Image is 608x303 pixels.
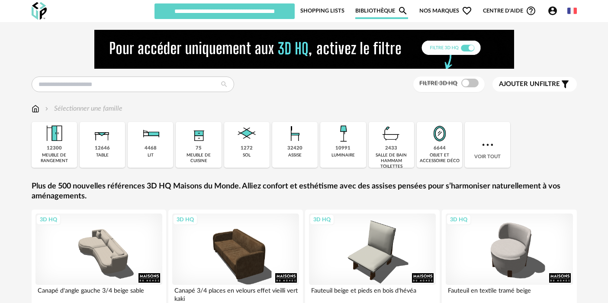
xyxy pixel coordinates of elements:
[32,2,47,20] img: OXP
[434,145,446,152] div: 6644
[331,122,355,145] img: Luminaire.png
[172,285,299,302] div: Canapé 3/4 places en velours effet vieilli vert kaki
[32,182,577,202] a: Plus de 500 nouvelles références 3D HQ Maisons du Monde. Alliez confort et esthétisme avec des as...
[462,6,472,16] span: Heart Outline icon
[47,145,62,152] div: 12300
[380,122,403,145] img: Salle%20de%20bain.png
[419,3,472,19] span: Nos marques
[235,122,258,145] img: Sol.png
[283,122,307,145] img: Assise.png
[243,153,251,158] div: sol
[419,80,457,86] span: Filtre 3D HQ
[187,122,210,145] img: Rangement.png
[139,122,162,145] img: Literie.png
[196,145,202,152] div: 75
[428,122,451,145] img: Miroir.png
[42,122,66,145] img: Meuble%20de%20rangement.png
[398,6,408,16] span: Magnify icon
[94,30,514,69] img: NEW%20NEW%20HQ%20NEW_V1.gif
[547,6,558,16] span: Account Circle icon
[480,137,495,153] img: more.7b13dc1.svg
[35,285,163,302] div: Canapé d'angle gauche 3/4 beige sable
[36,214,61,225] div: 3D HQ
[483,6,536,16] span: Centre d'aideHelp Circle Outline icon
[309,214,335,225] div: 3D HQ
[492,77,577,92] button: Ajouter unfiltre Filter icon
[385,145,397,152] div: 2433
[96,153,109,158] div: table
[90,122,114,145] img: Table.png
[499,81,540,87] span: Ajouter un
[446,285,573,302] div: Fauteuil en textile tramé beige
[567,6,577,16] img: fr
[288,153,302,158] div: assise
[178,153,219,164] div: meuble de cuisine
[300,3,344,19] a: Shopping Lists
[43,104,122,114] div: Sélectionner une famille
[309,285,436,302] div: Fauteuil beige et pieds en bois d'hévéa
[499,80,560,89] span: filtre
[446,214,471,225] div: 3D HQ
[547,6,562,16] span: Account Circle icon
[560,79,570,89] span: Filter icon
[355,3,408,19] a: BibliothèqueMagnify icon
[287,145,302,152] div: 32420
[32,104,39,114] img: svg+xml;base64,PHN2ZyB3aWR0aD0iMTYiIGhlaWdodD0iMTciIHZpZXdCb3g9IjAgMCAxNiAxNyIgZmlsbD0ibm9uZSIgeG...
[419,153,460,164] div: objet et accessoire déco
[43,104,50,114] img: svg+xml;base64,PHN2ZyB3aWR0aD0iMTYiIGhlaWdodD0iMTYiIHZpZXdCb3g9IjAgMCAxNiAxNiIgZmlsbD0ibm9uZSIgeG...
[371,153,412,169] div: salle de bain hammam toilettes
[173,214,198,225] div: 3D HQ
[95,145,110,152] div: 12646
[145,145,157,152] div: 4468
[335,145,351,152] div: 10991
[331,153,355,158] div: luminaire
[241,145,253,152] div: 1272
[34,153,74,164] div: meuble de rangement
[465,122,510,168] div: Voir tout
[148,153,154,158] div: lit
[526,6,536,16] span: Help Circle Outline icon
